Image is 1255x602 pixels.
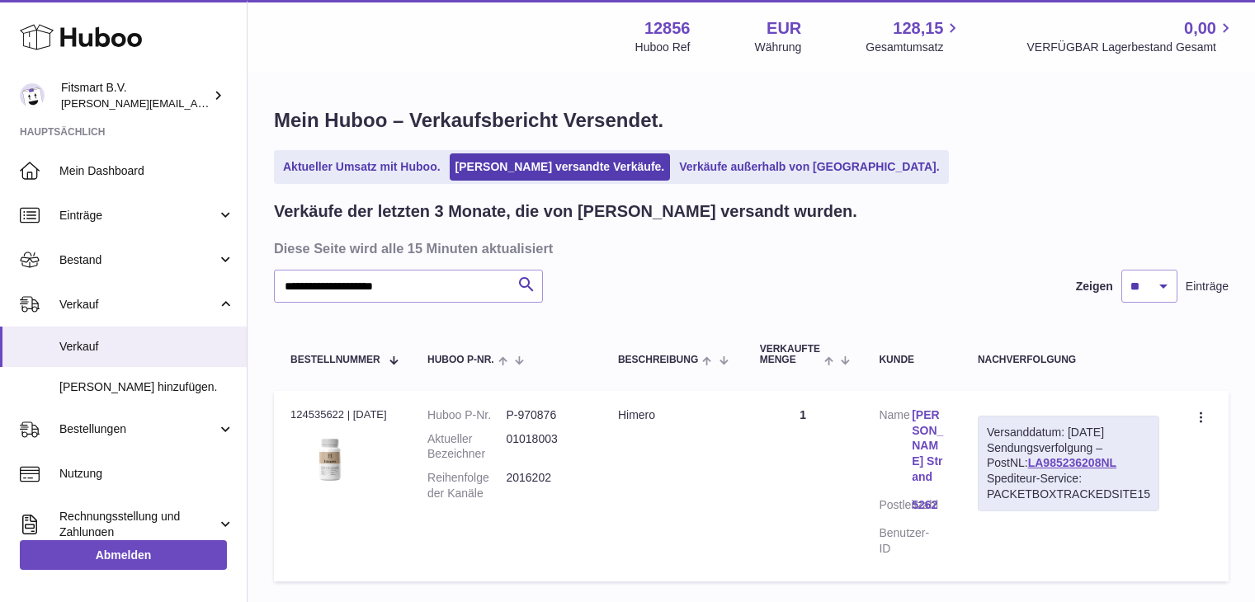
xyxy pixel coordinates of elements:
[59,208,217,223] span: Einträge
[427,355,494,365] span: Huboo P-Nr.
[1184,17,1216,40] span: 0,00
[427,470,506,501] dt: Reihenfolge der Kanäle
[879,525,912,557] dt: Benutzer-ID
[912,497,945,513] a: 5262
[59,466,234,482] span: Nutzung
[506,470,584,501] dd: 2016202
[59,163,234,179] span: Mein Dashboard
[755,40,802,55] div: Währung
[290,427,373,487] img: 128561711358723.png
[1186,279,1229,294] span: Einträge
[427,407,506,423] dt: Huboo P-Nr.
[978,355,1159,365] div: Nachverfolgung
[618,407,727,423] div: Himero
[1026,17,1235,55] a: 0,00 VERFÜGBAR Lagerbestand Gesamt
[644,17,691,40] strong: 12856
[290,407,394,422] div: 124535622 | [DATE]
[978,416,1159,511] div: Sendungsverfolgung – PostNL:
[427,431,506,463] dt: Aktueller Bezeichner
[635,40,691,55] div: Huboo Ref
[866,17,962,55] a: 128,15 Gesamtumsatz
[290,355,380,365] span: Bestellnummer
[59,252,217,268] span: Bestand
[618,355,698,365] span: Beschreibung
[1076,279,1113,294] label: Zeigen
[987,471,1150,502] div: Spediteur-Service: PACKETBOXTRACKEDSITE15
[760,344,820,365] span: Verkaufte Menge
[20,83,45,108] img: jonathan@leaderoo.com
[506,407,584,423] dd: P-970876
[277,153,446,181] a: Aktueller Umsatz mit Huboo.
[743,391,863,581] td: 1
[673,153,945,181] a: Verkäufe außerhalb von [GEOGRAPHIC_DATA].
[59,339,234,355] span: Verkauf
[879,355,944,365] div: Kunde
[767,17,801,40] strong: EUR
[1026,40,1235,55] span: VERFÜGBAR Lagerbestand Gesamt
[59,509,217,540] span: Rechnungsstellung und Zahlungen
[61,80,210,111] div: Fitsmart B.V.
[879,497,912,517] dt: Postleitzahl
[274,239,1224,257] h3: Diese Seite wird alle 15 Minuten aktualisiert
[59,379,234,395] span: [PERSON_NAME] hinzufügen.
[20,540,227,570] a: Abmelden
[61,96,331,110] span: [PERSON_NAME][EMAIL_ADDRESS][DOMAIN_NAME]
[450,153,671,181] a: [PERSON_NAME] versandte Verkäufe.
[866,40,962,55] span: Gesamtumsatz
[506,431,584,463] dd: 01018003
[274,200,857,223] h2: Verkäufe der letzten 3 Monate, die von [PERSON_NAME] versandt wurden.
[59,421,217,437] span: Bestellungen
[879,407,912,489] dt: Name
[1028,456,1116,469] a: LA985236208NL
[59,297,217,313] span: Verkauf
[274,107,1229,134] h1: Mein Huboo – Verkaufsbericht Versendet.
[893,17,943,40] span: 128,15
[987,425,1150,440] div: Versanddatum: [DATE]
[912,407,945,485] a: [PERSON_NAME] Strand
